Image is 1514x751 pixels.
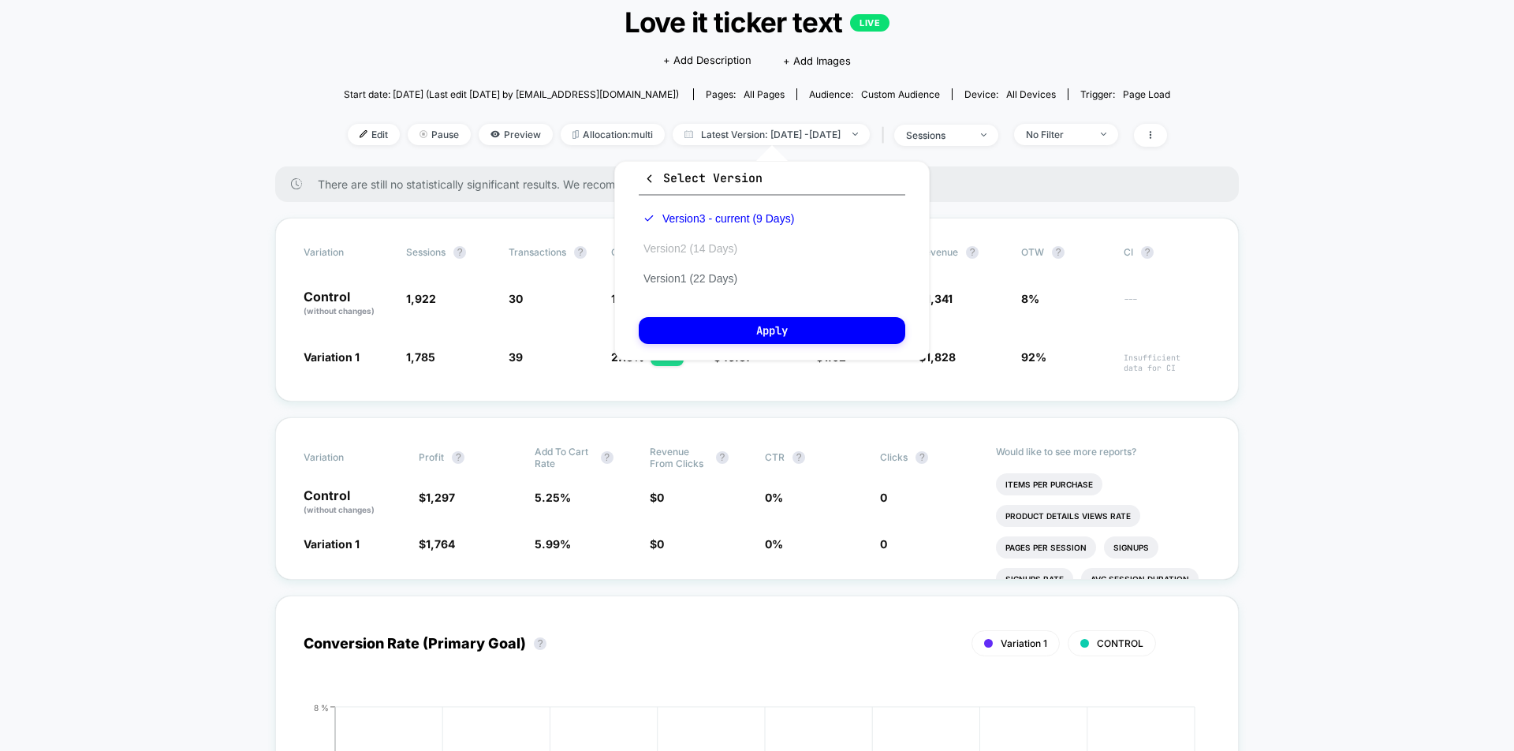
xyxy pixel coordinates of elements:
span: all devices [1006,88,1056,100]
span: Device: [952,88,1068,100]
span: Insufficient data for CI [1124,353,1210,373]
button: Select Version [639,170,905,196]
span: (without changes) [304,306,375,316]
button: ? [792,451,805,464]
span: $ [419,537,455,551]
span: Variation 1 [304,350,360,364]
span: Custom Audience [861,88,940,100]
img: calendar [684,130,693,138]
span: 1,922 [406,292,436,305]
span: Profit [419,451,444,463]
span: Page Load [1123,88,1170,100]
span: 0 [657,491,664,504]
li: Signups Rate [996,568,1073,590]
span: 1,764 [426,537,455,551]
button: ? [601,451,613,464]
span: 5.25 % [535,491,571,504]
span: $ [650,537,664,551]
span: CONTROL [1097,637,1143,649]
li: Items Per Purchase [996,473,1102,495]
span: 0 [880,537,887,551]
span: Add To Cart Rate [535,446,593,469]
button: Version3 - current (9 Days) [639,211,799,226]
span: Clicks [880,451,908,463]
button: ? [1141,246,1154,259]
span: Revenue From Clicks [650,446,708,469]
span: Variation 1 [1001,637,1047,649]
span: $ [419,491,455,504]
span: (without changes) [304,505,375,514]
p: Control [304,489,403,516]
span: | [878,124,894,147]
span: 30 [509,292,523,305]
img: edit [360,130,367,138]
span: OTW [1021,246,1108,259]
li: Signups [1104,536,1158,559]
p: Would like to see more reports? [996,446,1211,458]
p: Control [304,290,390,317]
span: Variation [304,446,390,469]
span: 8% [1021,292,1039,305]
span: + Add Images [783,54,851,67]
span: CTR [765,451,785,463]
img: end [852,133,858,136]
button: ? [452,451,464,464]
span: + Add Description [663,53,751,69]
span: Variation 1 [304,537,360,551]
button: ? [915,451,928,464]
button: ? [453,246,466,259]
img: end [420,130,427,138]
span: $ [650,491,664,504]
div: sessions [906,129,969,141]
button: ? [716,451,729,464]
img: rebalance [572,130,579,139]
div: Audience: [809,88,940,100]
span: 39 [509,350,523,364]
li: Product Details Views Rate [996,505,1140,527]
span: 0 % [765,537,783,551]
span: Latest Version: [DATE] - [DATE] [673,124,870,145]
button: ? [1052,246,1065,259]
span: Sessions [406,246,446,258]
div: Trigger: [1080,88,1170,100]
span: Pause [408,124,471,145]
div: Pages: [706,88,785,100]
div: No Filter [1026,129,1089,140]
tspan: 8 % [314,702,329,712]
span: 0 % [765,491,783,504]
span: There are still no statistically significant results. We recommend waiting a few more days [318,177,1207,191]
span: Start date: [DATE] (Last edit [DATE] by [EMAIL_ADDRESS][DOMAIN_NAME]) [344,88,679,100]
span: 1,297 [426,491,455,504]
span: 0 [657,537,664,551]
li: Pages Per Session [996,536,1096,559]
span: 92% [1021,350,1046,364]
img: end [981,133,986,136]
span: Edit [348,124,400,145]
button: Version2 (14 Days) [639,241,742,256]
img: end [1101,133,1106,136]
span: --- [1124,294,1210,317]
span: Transactions [509,246,566,258]
span: 1,785 [406,350,435,364]
button: Version1 (22 Days) [639,271,742,286]
span: Allocation: multi [561,124,665,145]
span: CI [1124,246,1210,259]
p: LIVE [850,14,889,32]
span: 0 [880,491,887,504]
button: ? [966,246,979,259]
span: all pages [744,88,785,100]
span: 5.99 % [535,537,571,551]
span: Select Version [643,170,763,186]
button: Apply [639,317,905,344]
li: Avg Session Duration [1081,568,1199,590]
span: Preview [479,124,553,145]
span: Variation [304,246,390,259]
span: Love it ticker text [386,6,1129,39]
button: ? [574,246,587,259]
button: ? [534,637,546,650]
